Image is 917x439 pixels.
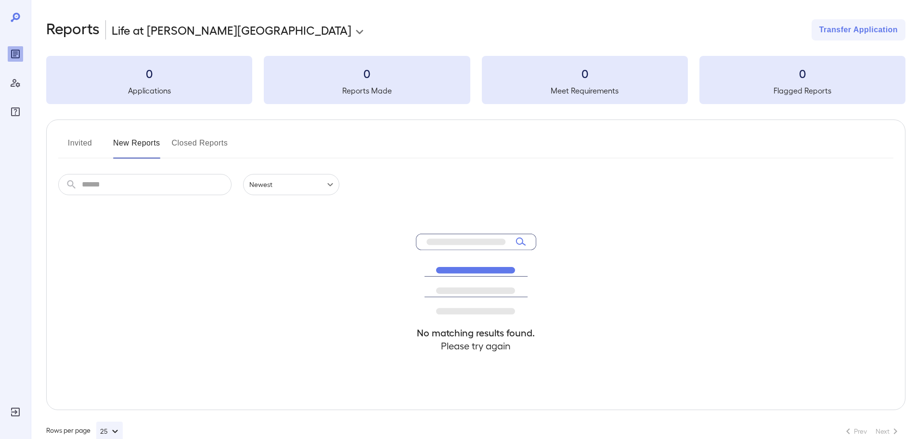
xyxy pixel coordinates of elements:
[243,174,339,195] div: Newest
[416,339,536,352] h4: Please try again
[46,66,252,81] h3: 0
[264,66,470,81] h3: 0
[8,104,23,120] div: FAQ
[482,85,688,96] h5: Meet Requirements
[46,19,100,40] h2: Reports
[264,85,470,96] h5: Reports Made
[8,404,23,420] div: Log Out
[482,66,688,81] h3: 0
[699,66,905,81] h3: 0
[58,135,102,159] button: Invited
[8,75,23,91] div: Manage Users
[699,85,905,96] h5: Flagged Reports
[46,56,905,104] summary: 0Applications0Reports Made0Meet Requirements0Flagged Reports
[172,135,228,159] button: Closed Reports
[46,85,252,96] h5: Applications
[838,424,905,439] nav: pagination navigation
[416,326,536,339] h4: No matching results found.
[8,46,23,62] div: Reports
[113,135,160,159] button: New Reports
[112,22,351,38] p: Life at [PERSON_NAME][GEOGRAPHIC_DATA]
[812,19,905,40] button: Transfer Application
